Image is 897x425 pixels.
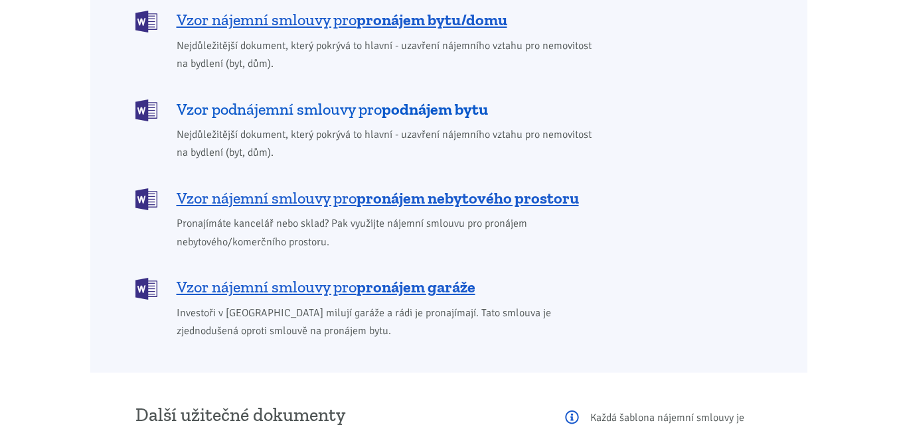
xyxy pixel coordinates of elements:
[177,99,488,120] span: Vzor podnájemní smlouvy pro
[135,11,157,32] img: DOCX (Word)
[135,99,157,121] img: DOCX (Word)
[135,9,601,31] a: Vzor nájemní smlouvy propronájem bytu/domu
[357,277,475,296] b: pronájem garáže
[177,126,601,162] span: Nejdůležitější dokument, který pokrývá to hlavní - uzavření nájemního vztahu pro nemovitost na by...
[177,215,601,251] span: Pronajímáte kancelář nebo sklad? Pak využijte nájemní smlouvu pro pronájem nebytového/komerčního ...
[177,276,475,298] span: Vzor nájemní smlouvy pro
[135,276,601,298] a: Vzor nájemní smlouvy propronájem garáže
[135,278,157,300] img: DOCX (Word)
[357,188,579,208] b: pronájem nebytového prostoru
[382,99,488,119] b: podnájem bytu
[177,304,601,340] span: Investoři v [GEOGRAPHIC_DATA] milují garáže a rádi je pronajímají. Tato smlouva je zjednodušená o...
[357,10,507,29] b: pronájem bytu/domu
[135,405,547,425] h3: Další užitečné dokumenty
[177,37,601,73] span: Nejdůležitější dokument, který pokrývá to hlavní - uzavření nájemního vztahu pro nemovitost na by...
[177,188,579,209] span: Vzor nájemní smlouvy pro
[135,98,601,120] a: Vzor podnájemní smlouvy propodnájem bytu
[135,188,157,210] img: DOCX (Word)
[177,9,507,30] span: Vzor nájemní smlouvy pro
[135,187,601,209] a: Vzor nájemní smlouvy propronájem nebytového prostoru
